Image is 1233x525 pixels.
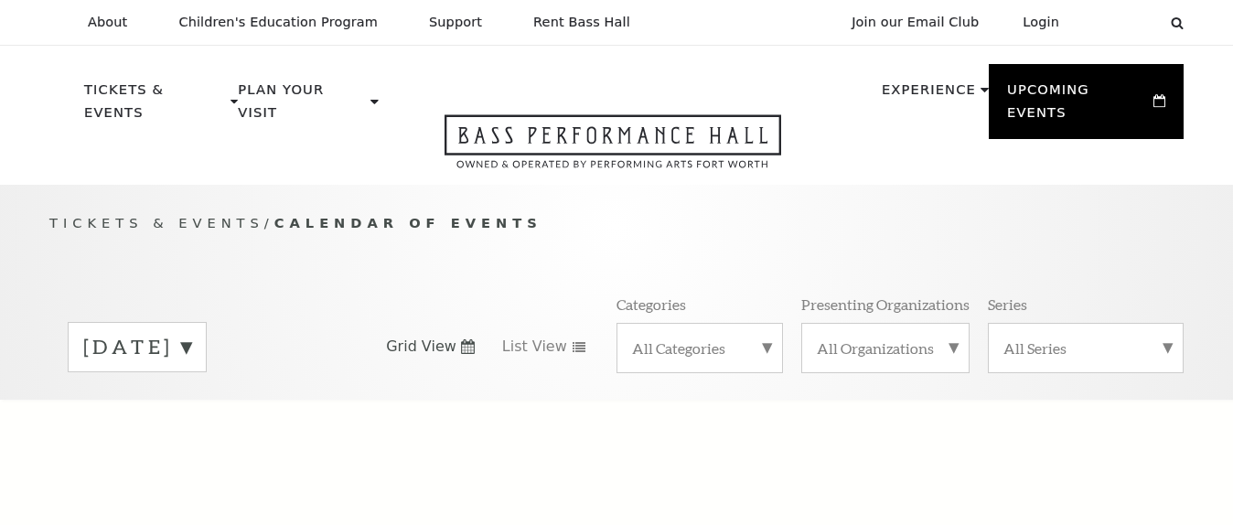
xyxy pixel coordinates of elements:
[632,338,767,358] label: All Categories
[274,215,542,230] span: Calendar of Events
[429,15,482,30] p: Support
[83,333,191,361] label: [DATE]
[84,79,226,134] p: Tickets & Events
[1003,338,1168,358] label: All Series
[49,212,1184,235] p: /
[88,15,127,30] p: About
[178,15,378,30] p: Children's Education Program
[882,79,976,112] p: Experience
[1088,14,1153,31] select: Select:
[988,295,1027,314] p: Series
[386,337,456,357] span: Grid View
[801,295,970,314] p: Presenting Organizations
[533,15,630,30] p: Rent Bass Hall
[616,295,686,314] p: Categories
[1007,79,1149,134] p: Upcoming Events
[49,215,264,230] span: Tickets & Events
[502,337,567,357] span: List View
[817,338,954,358] label: All Organizations
[238,79,366,134] p: Plan Your Visit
